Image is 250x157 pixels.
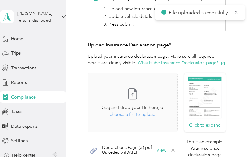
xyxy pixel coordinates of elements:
p: Upload your insurance declaration page. Make sure all required details are clearly visible. [88,53,226,66]
span: Uploaded on [DATE] [102,150,152,155]
span: Home [11,35,23,42]
span: Reports [11,79,27,86]
span: Taxes [11,108,22,115]
span: Declarations Page (3).pdf [102,145,152,150]
button: Click to expand [189,122,221,128]
span: Data exports [11,123,38,130]
span: Settings [11,138,28,144]
img: Sample insurance declaration [188,76,222,119]
span: Trips [11,50,21,57]
li: 3. Press Submit! [103,21,208,28]
span: Compliance [11,94,36,100]
div: [PERSON_NAME] [17,10,57,17]
button: View [156,148,166,153]
p: File uploaded successfully [169,9,229,17]
li: 1. Upload new insurance declaration page [103,6,208,12]
span: choose a file to upload [110,112,155,117]
li: 2. Update vehicle details [103,13,208,20]
div: Personal dashboard [17,19,51,23]
span: Drag and drop your file here, or [100,105,165,110]
span: Drag and drop your file here, orchoose a file to upload [88,73,177,132]
h3: Upload Insurance Declaration page* [88,41,226,49]
iframe: Everlance-gr Chat Button Frame [215,122,250,157]
span: Transactions [11,65,36,71]
button: What is the Insurance Declaration page? [138,60,225,66]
